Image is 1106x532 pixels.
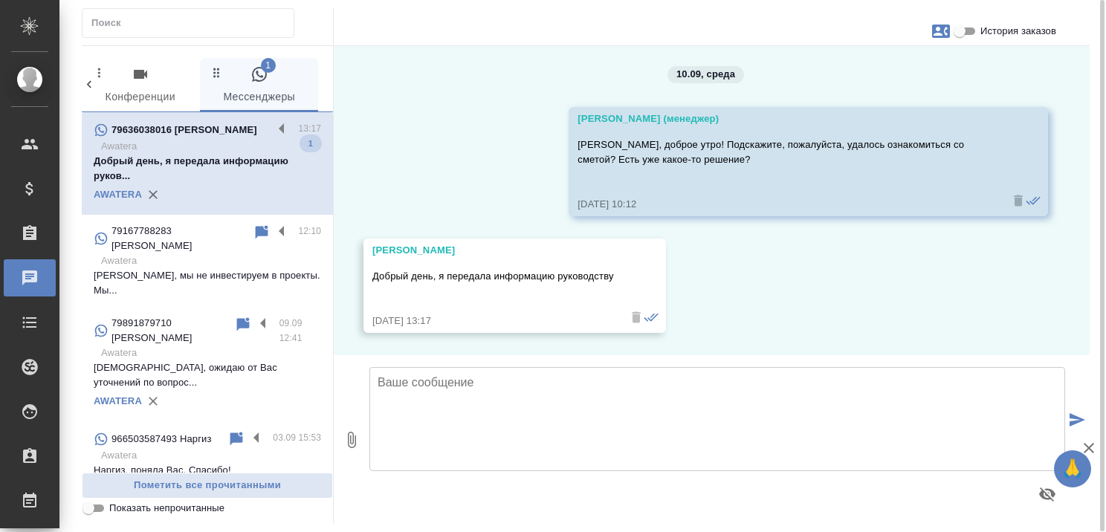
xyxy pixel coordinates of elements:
span: История заказов [980,24,1056,39]
p: Наргиз, поняла Вас. Спасибо! [94,463,321,478]
p: [PERSON_NAME], доброе утро! Подскажите, пожалуйста, удалось ознакомиться со сметой? Есть уже како... [578,137,996,167]
p: 03.09 15:53 [273,430,321,445]
svg: Зажми и перетащи, чтобы поменять порядок вкладок [210,65,224,80]
p: Awatera [101,346,321,360]
button: Предпросмотр [1029,476,1065,512]
span: Конференции [90,65,191,106]
p: Awatera [101,139,321,154]
button: Удалить привязку [142,184,164,206]
p: [PERSON_NAME], мы не инвестируем в проекты. Мы... [94,268,321,298]
span: Мессенджеры [209,65,310,106]
p: 12:10 [298,224,321,239]
p: Awatera [101,253,321,268]
div: Пометить непрочитанным [227,430,245,448]
div: [DATE] 13:17 [372,314,614,328]
p: 10.09, среда [676,67,735,82]
div: 79636038016 [PERSON_NAME]13:17AwateraДобрый день, я передала информацию руков...1AWATERA [82,112,333,215]
p: Добрый день, я передала информацию руководству [372,269,614,284]
div: Пометить непрочитанным [234,316,252,334]
div: [PERSON_NAME] [372,243,614,258]
p: [DEMOGRAPHIC_DATA], ожидаю от Вас уточнений по вопрос... [94,360,321,390]
p: 966503587493 Наргиз [111,432,212,447]
div: [PERSON_NAME] (менеджер) [578,111,996,126]
button: Удалить привязку [142,390,164,412]
span: 1 [261,58,276,73]
p: 09.09 12:41 [279,316,321,346]
p: 79891879710 [PERSON_NAME] [111,316,234,346]
p: 79636038016 [PERSON_NAME] [111,123,257,137]
div: Пометить непрочитанным [253,224,271,241]
p: 79167788283 [PERSON_NAME] [111,224,253,253]
span: Пометить все прочитанными [90,477,325,494]
a: AWATERA [94,395,142,406]
p: Добрый день, я передала информацию руков... [94,154,321,184]
a: AWATERA [94,189,142,200]
input: Поиск [91,13,294,33]
button: Пометить все прочитанными [82,473,333,499]
button: Заявки [923,13,959,49]
span: 🙏 [1060,453,1085,484]
svg: Зажми и перетащи, чтобы поменять порядок вкладок [91,65,105,80]
p: Awatera [101,448,321,463]
div: [DATE] 10:12 [578,197,996,212]
button: 🙏 [1054,450,1091,487]
div: 79891879710 [PERSON_NAME]09.09 12:41Awatera[DEMOGRAPHIC_DATA], ожидаю от Вас уточнений по вопрос.... [82,307,333,421]
div: 79167788283 [PERSON_NAME]12:10Awatera[PERSON_NAME], мы не инвестируем в проекты. Мы... [82,215,333,307]
div: 966503587493 Наргиз03.09 15:53AwateraНаргиз, поняла Вас. Спасибо!AWATERA [82,421,333,509]
p: 13:17 [298,121,321,136]
span: 1 [300,136,322,151]
span: Показать непрочитанные [109,501,224,516]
